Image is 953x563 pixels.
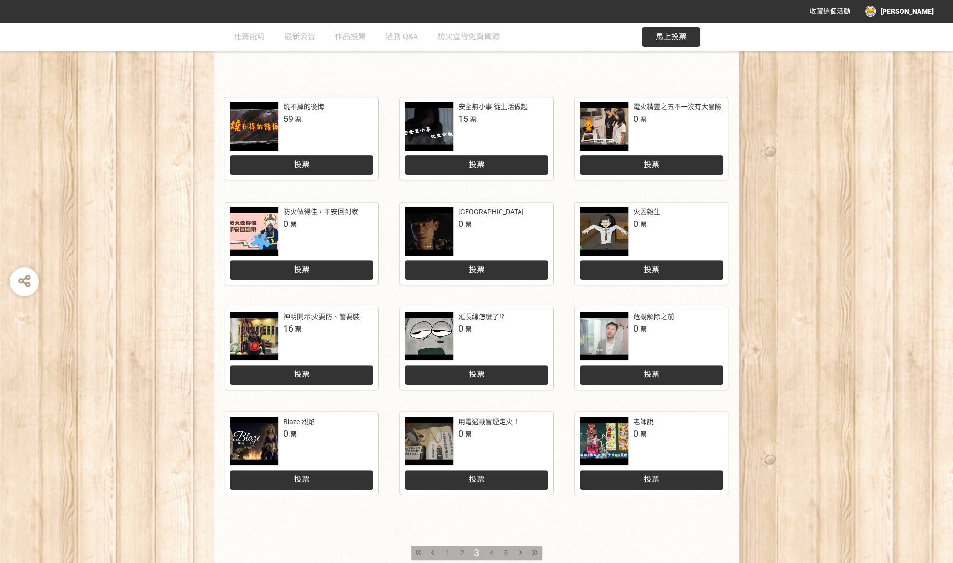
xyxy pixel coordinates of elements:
a: 神明開示:火要防、警要裝16票投票 [225,307,378,390]
span: 票 [290,430,297,438]
a: [GEOGRAPHIC_DATA]0票投票 [400,202,553,285]
span: 2 [460,549,464,557]
span: 票 [640,325,647,333]
span: 16 [283,324,293,334]
span: 投票 [468,160,484,169]
a: 用電過載冒煙走火！0票投票 [400,412,553,495]
div: 危機解除之前 [633,312,674,322]
div: 燒不掉的後悔 [283,102,324,112]
span: 票 [290,221,297,228]
a: Blaze 烈焰0票投票 [225,412,378,495]
span: 59 [283,114,293,124]
a: 老師說0票投票 [575,412,728,495]
span: 0 [633,428,638,439]
span: 票 [640,221,647,228]
span: 0 [633,219,638,229]
div: 老師說 [633,417,654,427]
a: 火因雜生0票投票 [575,202,728,285]
span: 比賽說明 [234,32,265,41]
span: 投票 [468,265,484,274]
a: 危機解除之前0票投票 [575,307,728,390]
a: 安全無小事 從生活做起15票投票 [400,97,553,180]
span: 投票 [294,160,309,169]
div: 火因雜生 [633,207,660,217]
span: 0 [458,428,463,439]
a: 作品投票 [335,22,366,51]
span: 票 [640,116,647,123]
span: 投票 [643,475,659,484]
span: 作品投票 [335,32,366,41]
div: 神明開示:火要防、警要裝 [283,312,360,322]
span: 活動 Q&A [385,32,418,41]
span: 票 [465,221,472,228]
span: 0 [458,324,463,334]
span: 1 [446,549,450,557]
span: 馬上投票 [656,32,687,41]
span: 投票 [643,265,659,274]
div: 安全無小事 從生活做起 [458,102,528,112]
span: 0 [633,114,638,124]
div: 延長線怎麼了!? [458,312,504,322]
span: 0 [458,219,463,229]
a: 活動 Q&A [385,22,418,51]
span: 投票 [643,160,659,169]
a: 燒不掉的後悔59票投票 [225,97,378,180]
span: 投票 [468,370,484,379]
a: 最新公告 [284,22,315,51]
span: 最新公告 [284,32,315,41]
a: 電火精靈之五不一沒有大冒險0票投票 [575,97,728,180]
span: 票 [465,325,472,333]
span: 投票 [294,475,309,484]
span: 票 [640,430,647,438]
span: 0 [283,428,288,439]
span: 票 [470,116,477,123]
span: 0 [633,324,638,334]
a: 比賽說明 [234,22,265,51]
a: 防火做得佳，平安回到家0票投票 [225,202,378,285]
span: 5 [504,549,508,557]
span: 票 [295,116,302,123]
span: 票 [295,325,302,333]
span: 投票 [643,370,659,379]
span: 防火宣導免費資源 [437,32,500,41]
span: 0 [283,219,288,229]
div: 用電過載冒煙走火！ [458,417,520,427]
span: 4 [489,549,493,557]
div: Blaze 烈焰 [283,417,315,427]
span: 15 [458,114,468,124]
span: 投票 [468,475,484,484]
button: 馬上投票 [642,27,700,47]
div: 電火精靈之五不一沒有大冒險 [633,102,722,112]
a: 延長線怎麼了!?0票投票 [400,307,553,390]
div: 防火做得佳，平安回到家 [283,207,358,217]
span: 投票 [294,370,309,379]
span: 3 [474,547,479,559]
span: 收藏這個活動 [810,7,850,15]
a: 防火宣導免費資源 [437,22,500,51]
span: 票 [465,430,472,438]
div: [GEOGRAPHIC_DATA] [458,207,524,217]
span: 投票 [294,265,309,274]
